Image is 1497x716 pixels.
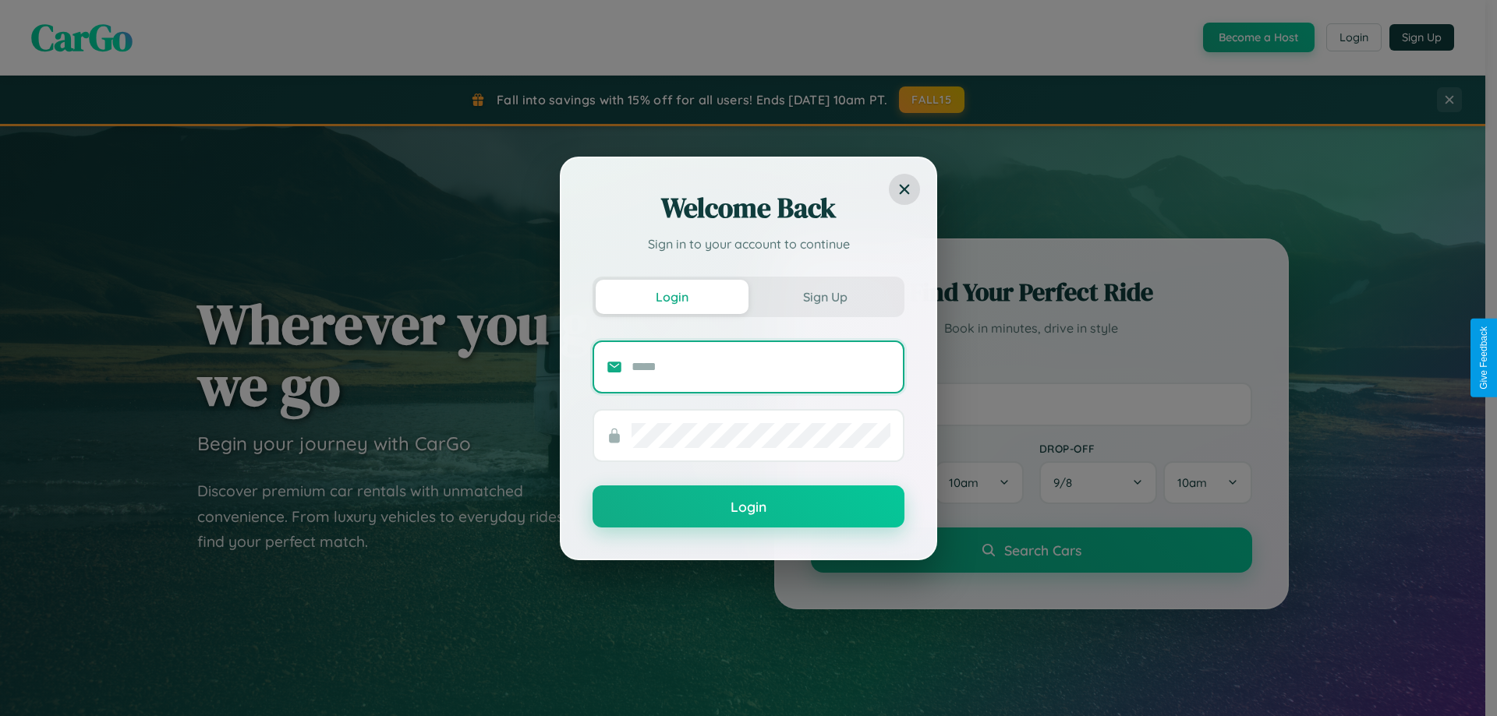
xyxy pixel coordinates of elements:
[596,280,748,314] button: Login
[593,485,904,527] button: Login
[748,280,901,314] button: Sign Up
[593,235,904,253] p: Sign in to your account to continue
[593,189,904,227] h2: Welcome Back
[1478,326,1489,390] div: Give Feedback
